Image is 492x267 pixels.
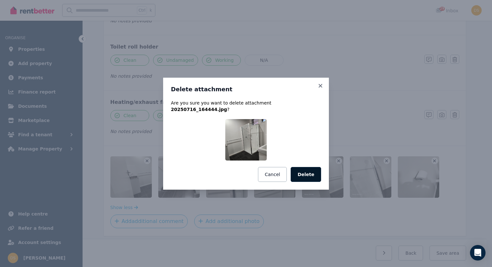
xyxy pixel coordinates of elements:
[470,245,486,261] div: Open Intercom Messenger
[171,100,321,113] p: Are you sure you want to delete attachment ?
[171,107,227,112] span: 20250716_164444.jpg
[225,119,267,161] img: 20250716_164444.jpg
[258,167,287,182] button: Cancel
[171,85,321,93] h3: Delete attachment
[291,167,321,182] button: Delete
